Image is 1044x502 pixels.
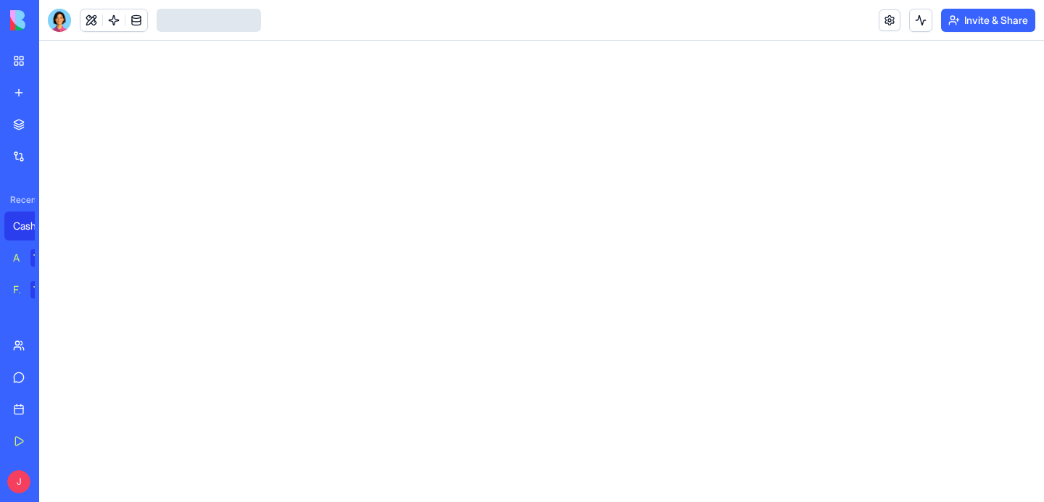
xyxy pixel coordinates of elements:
div: TRY [30,249,54,267]
div: CashFlow Prospector [13,219,54,233]
img: logo [10,10,100,30]
span: Recent [4,194,35,206]
span: J [7,470,30,493]
button: Invite & Share [941,9,1035,32]
div: Feedback Form [13,283,20,297]
div: AI Logo Generator [13,251,20,265]
a: CashFlow Prospector [4,212,62,240]
div: TRY [30,281,54,298]
a: AI Logo GeneratorTRY [4,243,62,272]
a: Feedback FormTRY [4,275,62,304]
